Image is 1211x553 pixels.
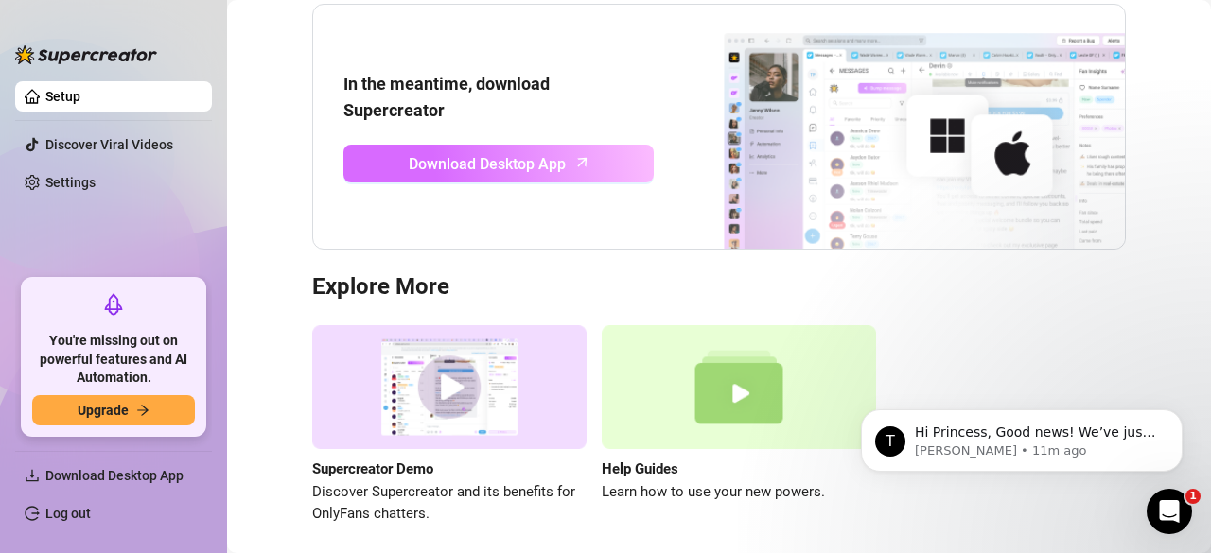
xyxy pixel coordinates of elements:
[45,89,80,104] a: Setup
[1147,489,1192,534] iframe: Intercom live chat
[343,145,654,182] a: Download Desktop Apparrow-up
[45,175,96,190] a: Settings
[45,468,184,483] span: Download Desktop App
[136,404,149,417] span: arrow-right
[409,152,566,176] span: Download Desktop App
[1185,489,1201,504] span: 1
[571,151,593,173] span: arrow-up
[15,45,157,64] img: logo-BBDzfeDw.svg
[312,481,587,526] span: Discover Supercreator and its benefits for OnlyFans chatters.
[602,325,876,525] a: Help GuidesLearn how to use your new powers.
[312,460,433,477] strong: Supercreator Demo
[78,403,129,418] span: Upgrade
[32,332,195,388] span: You're missing out on powerful features and AI Automation.
[312,325,587,449] img: supercreator demo
[833,370,1211,502] iframe: Intercom notifications message
[45,137,173,152] a: Discover Viral Videos
[45,506,91,521] a: Log out
[343,74,550,120] strong: In the meantime, download Supercreator
[654,5,1125,250] img: download app
[602,325,876,449] img: help guides
[602,481,876,504] span: Learn how to use your new powers.
[102,293,125,316] span: rocket
[312,325,587,525] a: Supercreator DemoDiscover Supercreator and its benefits for OnlyFans chatters.
[312,272,1126,302] h3: Explore More
[602,460,678,477] strong: Help Guides
[25,468,40,483] span: download
[32,395,195,425] button: Upgradearrow-right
